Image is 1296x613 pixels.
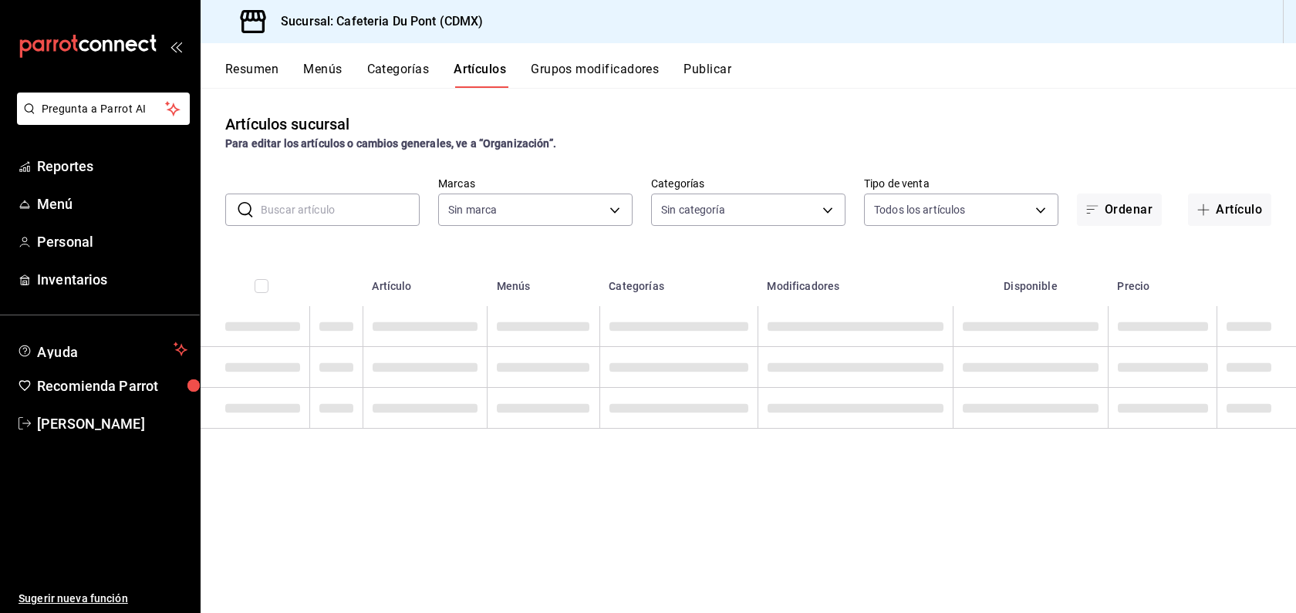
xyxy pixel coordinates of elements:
[367,62,430,88] button: Categorías
[599,257,758,306] th: Categorías
[651,178,845,189] label: Categorías
[661,202,725,217] span: Sin categoría
[17,93,190,125] button: Pregunta a Parrot AI
[225,62,1296,88] div: navigation tabs
[303,62,342,88] button: Menús
[37,231,187,252] span: Personal
[683,62,731,88] button: Publicar
[225,113,349,136] div: Artículos sucursal
[37,340,167,359] span: Ayuda
[225,62,278,88] button: Resumen
[758,257,953,306] th: Modificadores
[1077,194,1162,226] button: Ordenar
[363,257,487,306] th: Artículo
[454,62,506,88] button: Artículos
[37,269,187,290] span: Inventarios
[170,40,182,52] button: open_drawer_menu
[874,202,966,217] span: Todos los artículos
[448,202,497,217] span: Sin marca
[37,156,187,177] span: Reportes
[438,178,633,189] label: Marcas
[11,112,190,128] a: Pregunta a Parrot AI
[37,194,187,214] span: Menú
[488,257,599,306] th: Menús
[37,413,187,434] span: [PERSON_NAME]
[268,12,483,31] h3: Sucursal: Cafeteria Du Pont (CDMX)
[864,178,1058,189] label: Tipo de venta
[37,376,187,396] span: Recomienda Parrot
[1108,257,1217,306] th: Precio
[42,101,166,117] span: Pregunta a Parrot AI
[531,62,659,88] button: Grupos modificadores
[1188,194,1271,226] button: Artículo
[225,137,556,150] strong: Para editar los artículos o cambios generales, ve a “Organización”.
[261,194,420,225] input: Buscar artículo
[953,257,1109,306] th: Disponible
[19,591,187,607] span: Sugerir nueva función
